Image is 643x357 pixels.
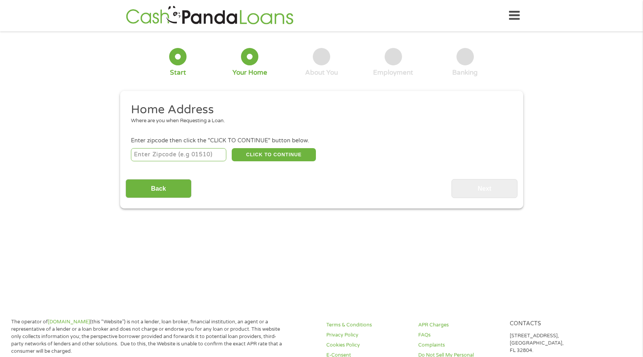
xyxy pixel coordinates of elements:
[232,148,316,161] button: CLICK TO CONTINUE
[11,318,287,355] p: The operator of (this “Website”) is not a lender, loan broker, financial institution, an agent or...
[418,342,501,349] a: Complaints
[305,68,338,77] div: About You
[452,68,478,77] div: Banking
[510,320,592,328] h4: Contacts
[126,179,192,198] input: Back
[418,321,501,329] a: APR Charges
[326,321,409,329] a: Terms & Conditions
[510,332,592,354] p: [STREET_ADDRESS], [GEOGRAPHIC_DATA], FL 32804.
[131,117,506,125] div: Where are you when Requesting a Loan.
[124,5,296,27] img: GetLoanNow Logo
[131,102,506,118] h2: Home Address
[131,137,512,145] div: Enter zipcode then click the "CLICK TO CONTINUE" button below.
[326,331,409,339] a: Privacy Policy
[451,179,517,198] input: Next
[48,319,90,325] a: [DOMAIN_NAME]
[131,148,226,161] input: Enter Zipcode (e.g 01510)
[232,68,267,77] div: Your Home
[326,342,409,349] a: Cookies Policy
[170,68,186,77] div: Start
[373,68,413,77] div: Employment
[418,331,501,339] a: FAQs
